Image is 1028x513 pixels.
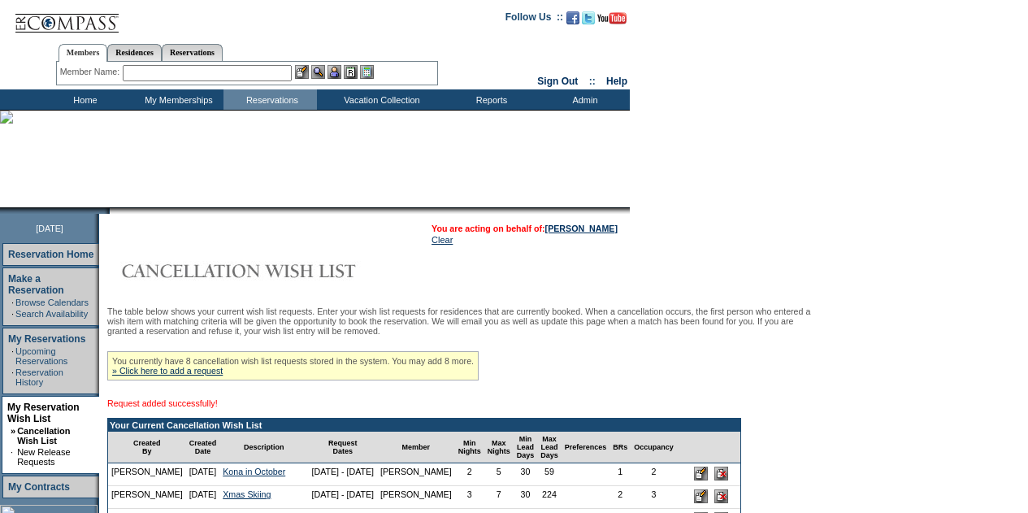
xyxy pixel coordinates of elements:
[17,447,70,467] a: New Release Requests
[311,467,374,476] nobr: [DATE] - [DATE]
[15,346,67,366] a: Upcoming Reservations
[308,432,377,463] td: Request Dates
[15,309,88,319] a: Search Availability
[609,486,631,509] td: 2
[311,489,374,499] nobr: [DATE] - [DATE]
[609,432,631,463] td: BRs
[443,89,536,110] td: Reports
[505,10,563,29] td: Follow Us ::
[536,89,630,110] td: Admin
[714,489,728,503] input: Delete this Request
[455,432,484,463] td: Min Nights
[107,351,479,380] div: You currently have 8 cancellation wish list requests stored in the system. You may add 8 more.
[11,298,14,307] td: ·
[455,463,484,486] td: 2
[582,16,595,26] a: Follow us on Twitter
[59,44,108,62] a: Members
[514,486,538,509] td: 30
[377,432,455,463] td: Member
[432,235,453,245] a: Clear
[11,447,15,467] td: ·
[223,467,285,476] a: Kona in October
[432,224,618,233] span: You are acting on behalf of:
[311,65,325,79] img: View
[15,298,89,307] a: Browse Calendars
[8,249,93,260] a: Reservation Home
[186,486,220,509] td: [DATE]
[377,463,455,486] td: [PERSON_NAME]
[186,432,220,463] td: Created Date
[484,432,514,463] td: Max Nights
[514,463,538,486] td: 30
[566,16,579,26] a: Become our fan on Facebook
[7,402,80,424] a: My Reservation Wish List
[295,65,309,79] img: b_edit.gif
[631,463,677,486] td: 2
[537,432,562,463] td: Max Lead Days
[107,44,162,61] a: Residences
[8,481,70,493] a: My Contracts
[223,489,271,499] a: Xmas Skiing
[108,432,186,463] td: Created By
[112,366,223,376] a: » Click here to add a request
[219,432,308,463] td: Description
[566,11,579,24] img: Become our fan on Facebook
[455,486,484,509] td: 3
[110,207,111,214] img: blank.gif
[15,367,63,387] a: Reservation History
[589,76,596,87] span: ::
[11,309,14,319] td: ·
[377,486,455,509] td: [PERSON_NAME]
[11,367,14,387] td: ·
[36,224,63,233] span: [DATE]
[537,76,578,87] a: Sign Out
[8,333,85,345] a: My Reservations
[17,426,70,446] a: Cancellation Wish List
[107,398,218,408] span: Request added successfully!
[714,467,728,480] input: Delete this Request
[537,486,562,509] td: 224
[186,463,220,486] td: [DATE]
[514,432,538,463] td: Min Lead Days
[107,254,432,287] img: Cancellation Wish List
[327,65,341,79] img: Impersonate
[545,224,618,233] a: [PERSON_NAME]
[162,44,223,61] a: Reservations
[108,419,740,432] td: Your Current Cancellation Wish List
[631,432,677,463] td: Occupancy
[609,463,631,486] td: 1
[108,486,186,509] td: [PERSON_NAME]
[694,489,708,503] input: Edit this Request
[344,65,358,79] img: Reservations
[597,12,627,24] img: Subscribe to our YouTube Channel
[60,65,123,79] div: Member Name:
[597,16,627,26] a: Subscribe to our YouTube Channel
[11,346,14,366] td: ·
[11,426,15,436] b: »
[484,463,514,486] td: 5
[108,463,186,486] td: [PERSON_NAME]
[223,89,317,110] td: Reservations
[606,76,627,87] a: Help
[8,273,64,296] a: Make a Reservation
[130,89,223,110] td: My Memberships
[104,207,110,214] img: promoShadowLeftCorner.gif
[694,467,708,480] input: Edit this Request
[562,432,610,463] td: Preferences
[317,89,443,110] td: Vacation Collection
[582,11,595,24] img: Follow us on Twitter
[484,486,514,509] td: 7
[360,65,374,79] img: b_calculator.gif
[631,486,677,509] td: 3
[37,89,130,110] td: Home
[537,463,562,486] td: 59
